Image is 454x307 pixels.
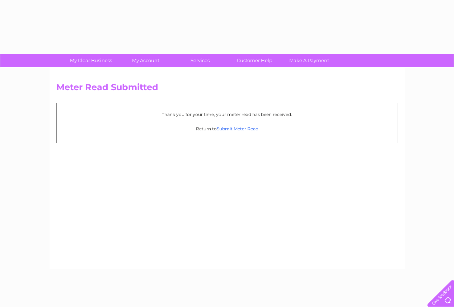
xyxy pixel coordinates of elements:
p: Thank you for your time, your meter read has been received. [60,111,394,118]
a: Make A Payment [280,54,339,67]
p: Return to [60,125,394,132]
h2: Meter Read Submitted [56,82,398,96]
a: Submit Meter Read [217,126,258,131]
a: Customer Help [225,54,284,67]
a: My Account [116,54,175,67]
a: Services [170,54,230,67]
a: My Clear Business [61,54,121,67]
